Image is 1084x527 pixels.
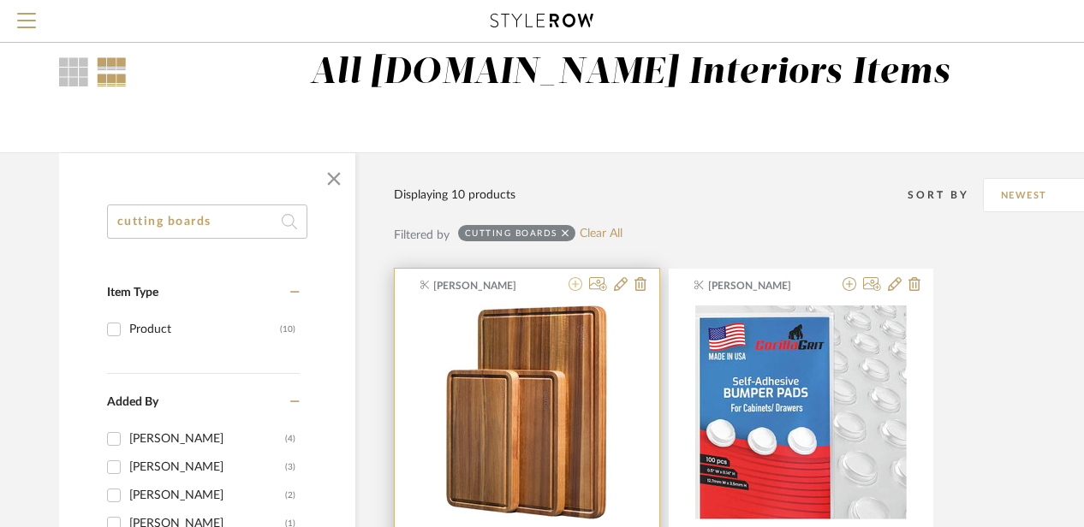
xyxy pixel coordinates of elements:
[708,278,816,293] span: [PERSON_NAME]
[280,316,295,343] div: (10)
[310,51,950,95] div: All [DOMAIN_NAME] Interiors Items
[446,305,607,519] img: Wood Cutting Boards Set of 3 for Kitchen, Thick Chopping Board, Large Wooden Cutting Board Set wi...
[465,228,557,239] div: cutting boards
[317,162,351,196] button: Close
[694,305,908,519] div: 0
[908,187,983,204] div: Sort By
[107,204,307,239] input: Search within 10 results
[394,226,450,245] div: Filtered by
[580,227,622,241] a: Clear All
[433,278,541,293] span: [PERSON_NAME]
[695,305,907,519] img: Pack of 100 Cabinet Door Bumpers - 1/2” Diameter Clear Adhesive Pads for Drawers, Glass Tops, Cut...
[394,186,515,204] div: Displaying 10 products
[285,453,295,481] div: (3)
[420,305,634,519] div: 0
[129,316,280,343] div: Product
[129,425,285,453] div: [PERSON_NAME]
[129,482,285,509] div: [PERSON_NAME]
[285,425,295,453] div: (4)
[129,453,285,481] div: [PERSON_NAME]
[107,396,158,408] span: Added By
[285,482,295,509] div: (2)
[107,287,158,299] span: Item Type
